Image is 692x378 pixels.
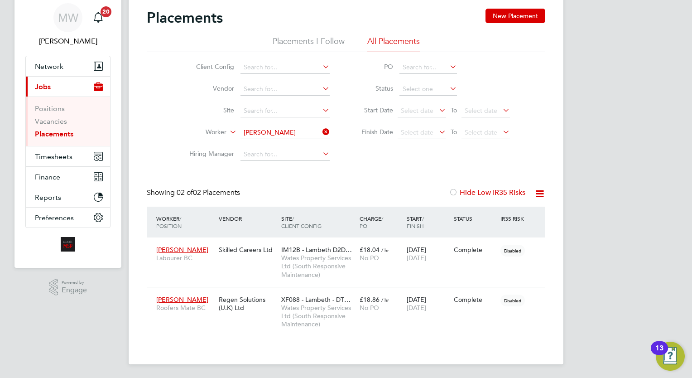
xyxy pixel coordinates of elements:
[655,348,663,360] div: 13
[26,167,110,187] button: Finance
[147,9,223,27] h2: Placements
[35,117,67,126] a: Vacancies
[399,61,457,74] input: Search for...
[156,304,214,312] span: Roofers Mate BC
[281,246,352,254] span: IM12B - Lambeth D2D…
[360,304,379,312] span: No PO
[352,106,393,114] label: Start Date
[35,152,72,161] span: Timesheets
[35,193,61,202] span: Reports
[281,254,355,279] span: Wates Property Services Ltd (South Responsive Maintenance)
[352,84,393,92] label: Status
[147,188,242,198] div: Showing
[498,210,529,227] div: IR35 Risk
[58,12,78,24] span: MW
[89,3,107,32] a: 20
[156,215,182,229] span: / Position
[352,63,393,71] label: PO
[26,146,110,166] button: Timesheets
[62,279,87,286] span: Powered by
[177,188,193,197] span: 02 of
[273,36,345,52] li: Placements I Follow
[26,77,110,97] button: Jobs
[156,254,214,262] span: Labourer BC
[448,104,460,116] span: To
[49,279,87,296] a: Powered byEngage
[101,6,111,17] span: 20
[454,246,496,254] div: Complete
[216,210,279,227] div: Vendor
[454,296,496,304] div: Complete
[279,210,357,234] div: Site
[156,246,208,254] span: [PERSON_NAME]
[240,61,330,74] input: Search for...
[401,107,433,115] span: Select date
[216,241,279,258] div: Skilled Careers Ltd
[182,106,234,114] label: Site
[26,97,110,146] div: Jobs
[656,342,685,371] button: Open Resource Center, 13 new notifications
[360,215,383,229] span: / PO
[367,36,420,52] li: All Placements
[174,128,226,137] label: Worker
[25,3,111,47] a: MW[PERSON_NAME]
[404,210,452,234] div: Start
[281,304,355,329] span: Wates Property Services Ltd (South Responsive Maintenance)
[485,9,545,23] button: New Placement
[35,130,73,138] a: Placements
[25,36,111,47] span: Megan Westlotorn
[465,107,497,115] span: Select date
[360,246,380,254] span: £18.04
[61,237,75,252] img: alliancemsp-logo-retina.png
[449,188,525,197] label: Hide Low IR35 Risks
[26,208,110,228] button: Preferences
[26,56,110,76] button: Network
[381,247,389,253] span: / hr
[35,62,63,71] span: Network
[35,173,60,181] span: Finance
[154,210,216,234] div: Worker
[404,241,452,267] div: [DATE]
[407,215,424,229] span: / Finish
[182,150,234,158] label: Hiring Manager
[62,286,87,294] span: Engage
[154,241,545,248] a: [PERSON_NAME]Labourer BCSkilled Careers LtdIM12B - Lambeth D2D…Wates Property Services Ltd (South...
[401,128,433,136] span: Select date
[281,215,322,229] span: / Client Config
[240,83,330,96] input: Search for...
[25,237,111,252] a: Go to home page
[500,245,525,257] span: Disabled
[452,210,499,227] div: Status
[465,128,497,136] span: Select date
[357,210,404,234] div: Charge
[381,296,389,303] span: / hr
[448,126,460,138] span: To
[216,291,279,316] div: Regen Solutions (U.K) Ltd
[182,63,234,71] label: Client Config
[35,82,51,91] span: Jobs
[177,188,240,197] span: 02 Placements
[156,296,208,304] span: [PERSON_NAME]
[182,84,234,92] label: Vendor
[281,296,351,304] span: XF088 - Lambeth - DT…
[407,304,426,312] span: [DATE]
[240,105,330,117] input: Search for...
[407,254,426,262] span: [DATE]
[399,83,457,96] input: Select one
[404,291,452,316] div: [DATE]
[240,126,330,139] input: Search for...
[154,291,545,298] a: [PERSON_NAME]Roofers Mate BCRegen Solutions (U.K) LtdXF088 - Lambeth - DT…Wates Property Services...
[360,254,379,262] span: No PO
[352,128,393,136] label: Finish Date
[240,148,330,161] input: Search for...
[26,187,110,207] button: Reports
[35,213,74,222] span: Preferences
[500,295,525,306] span: Disabled
[35,104,65,113] a: Positions
[360,296,380,304] span: £18.86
